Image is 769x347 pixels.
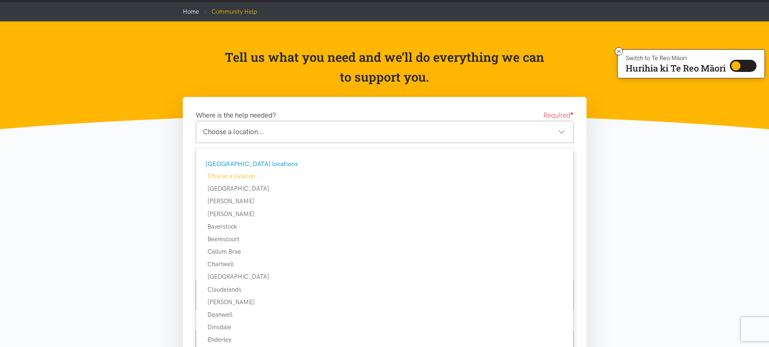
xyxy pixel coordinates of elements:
[196,259,573,269] div: Chartwell
[196,247,573,257] div: Callum Brae
[205,159,562,169] div: [GEOGRAPHIC_DATA] locations
[196,234,573,244] div: Beerescourt
[199,7,257,17] li: Community Help
[203,126,565,137] div: Choose a location...
[196,272,573,282] div: [GEOGRAPHIC_DATA]
[570,110,574,116] sup: ●
[196,285,573,294] div: Claudelands
[196,196,573,206] div: [PERSON_NAME]
[196,110,276,121] label: Where is the help needed?
[543,110,574,121] span: Required
[224,47,545,87] p: Tell us what you need and we’ll do everything we can to support you.
[196,171,573,181] div: Choose a location...
[196,310,573,320] div: Deanwell
[196,335,573,345] div: Enderley
[196,297,573,307] div: [PERSON_NAME]
[183,8,199,15] a: Home
[626,56,726,61] p: Switch to Te Reo Māori
[196,322,573,332] div: Dinsdale
[196,209,573,219] div: [PERSON_NAME]
[196,184,573,193] div: [GEOGRAPHIC_DATA]
[196,222,573,231] div: Baverstock
[626,65,726,72] p: Hurihia ki Te Reo Māori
